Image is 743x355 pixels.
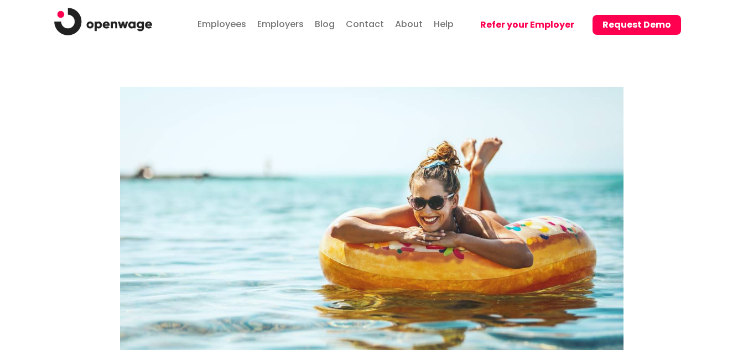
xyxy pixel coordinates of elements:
img: Unlimited-annual-leave.jpeg [120,87,624,350]
a: Refer your Employer [462,4,584,48]
a: Employers [254,8,306,38]
a: Help [431,8,456,38]
a: Request Demo [584,4,681,48]
a: About [392,8,425,38]
a: Employees [195,8,249,38]
button: Request Demo [593,15,681,35]
a: Contact [343,8,387,38]
button: Refer your Employer [470,15,584,35]
img: logo.png [54,8,153,35]
a: Blog [312,8,337,38]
